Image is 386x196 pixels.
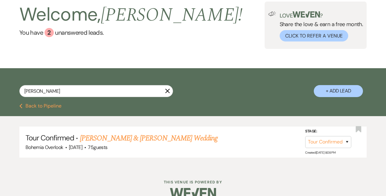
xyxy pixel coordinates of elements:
[19,2,243,28] h2: Welcome,
[45,28,54,37] div: 2
[19,85,173,97] input: Search by name, event date, email address or phone number
[280,30,348,41] button: Click to Refer a Venue
[314,85,363,97] button: + Add Lead
[26,133,74,143] span: Tour Confirmed
[101,1,243,29] span: [PERSON_NAME] !
[305,151,335,155] span: Created: [DATE] 8:08 PM
[276,11,363,41] div: Share the love & earn a free month.
[26,144,63,151] span: Bohemia Overlook
[268,11,276,16] img: loud-speaker-illustration.svg
[305,128,351,135] label: Stage:
[69,144,82,151] span: [DATE]
[19,104,61,108] button: Back to Pipeline
[88,144,107,151] span: 75 guests
[80,133,218,144] a: [PERSON_NAME] & [PERSON_NAME] Wedding
[19,28,243,37] a: You have 2 unanswered leads.
[293,11,320,18] img: weven-logo-green.svg
[280,11,363,18] p: Love ?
